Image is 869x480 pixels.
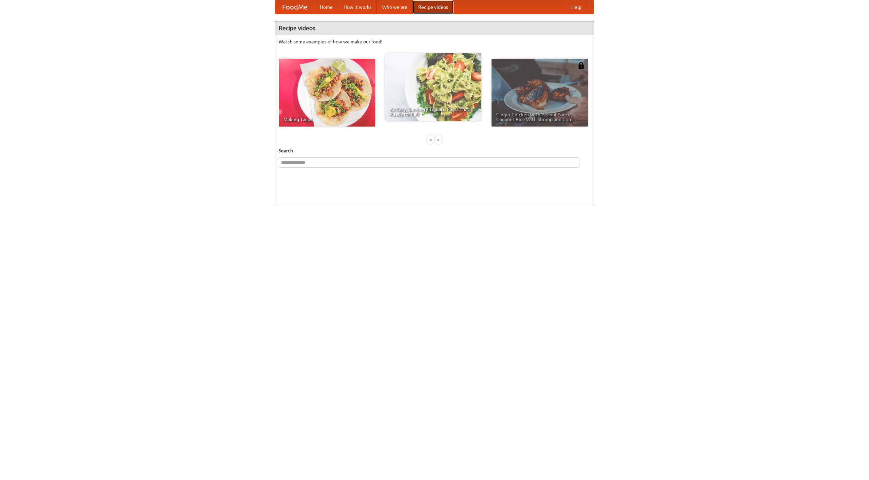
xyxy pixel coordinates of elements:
a: Recipe videos [413,0,454,14]
a: Home [314,0,338,14]
h5: Search [279,147,590,154]
p: Watch some examples of how we make our food! [279,38,590,45]
a: Making Tacos [279,59,375,127]
a: Who we are [377,0,413,14]
h4: Recipe videos [275,21,594,35]
a: How it works [338,0,377,14]
a: An Easy, Summery Tomato Pasta That's Ready for Fall [385,53,481,121]
a: Help [566,0,587,14]
img: 483408.png [578,62,585,69]
a: FoodMe [275,0,314,14]
span: Making Tacos [283,117,370,122]
span: An Easy, Summery Tomato Pasta That's Ready for Fall [390,107,477,116]
div: » [436,135,442,144]
div: « [427,135,433,144]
